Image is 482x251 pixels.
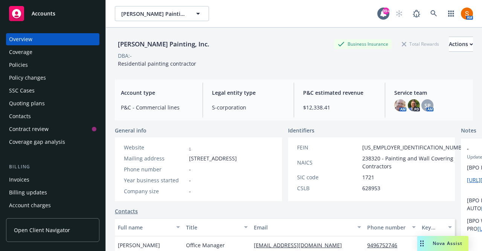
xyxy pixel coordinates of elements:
span: 238320 - Painting and Wall Covering Contractors [362,154,470,170]
span: - [189,176,191,184]
div: Contract review [9,123,49,135]
img: photo [408,99,420,111]
span: Notes [461,126,476,136]
span: Legal entity type [212,89,285,97]
a: Contacts [6,110,99,122]
span: P&C estimated revenue [303,89,376,97]
div: Phone number [124,165,186,173]
span: - [189,187,191,195]
span: Residential painting contractor [118,60,196,67]
button: Full name [115,218,183,236]
span: Accounts [32,11,55,17]
div: Billing updates [9,186,47,199]
span: [STREET_ADDRESS] [189,154,237,162]
button: Key contact [419,218,455,236]
span: - [189,165,191,173]
div: Invoices [9,174,29,186]
span: $12,338.41 [303,103,376,111]
div: SIC code [297,173,359,181]
div: Billing [6,163,99,171]
div: 99+ [383,8,389,14]
span: S-corporation [212,103,285,111]
button: Email [251,218,364,236]
div: DBA: - [118,52,132,60]
span: SP [424,102,431,109]
a: Billing updates [6,186,99,199]
span: Identifiers [288,126,314,134]
span: Account type [121,89,194,97]
div: Total Rewards [398,39,443,49]
div: Title [186,223,240,231]
div: Full name [118,223,172,231]
div: Policy changes [9,72,46,84]
div: Mailing address [124,154,186,162]
span: [PERSON_NAME] [118,241,160,249]
a: Report a Bug [409,6,424,21]
button: [PERSON_NAME] Painting, Inc. [115,6,209,21]
div: Actions [449,37,473,51]
span: Nova Assist [433,240,462,246]
div: Email [254,223,353,231]
div: CSLB [297,184,359,192]
a: Contacts [115,207,138,215]
div: Key contact [422,223,444,231]
span: [US_EMPLOYER_IDENTIFICATION_NUMBER] [362,143,470,151]
div: Company size [124,187,186,195]
div: Website [124,143,186,151]
div: Contacts [9,110,31,122]
div: Drag to move [417,236,427,251]
a: Account charges [6,199,99,211]
a: Contract review [6,123,99,135]
a: Coverage [6,46,99,58]
button: Title [183,218,251,236]
div: Phone number [367,223,407,231]
a: Coverage gap analysis [6,136,99,148]
div: Coverage gap analysis [9,136,65,148]
div: Business Insurance [334,39,392,49]
div: Coverage [9,46,32,58]
a: Search [426,6,441,21]
a: Accounts [6,3,99,24]
a: Policy changes [6,72,99,84]
div: Overview [9,33,32,45]
span: Service team [394,89,467,97]
a: Overview [6,33,99,45]
a: 9496752746 [367,242,403,249]
a: - [189,144,191,151]
div: [PERSON_NAME] Painting, Inc. [115,39,212,49]
a: Switch app [444,6,459,21]
a: Quoting plans [6,97,99,109]
div: Quoting plans [9,97,45,109]
span: Open Client Navigator [14,226,70,234]
span: P&C - Commercial lines [121,103,194,111]
button: Actions [449,37,473,52]
a: SSC Cases [6,85,99,97]
div: SSC Cases [9,85,35,97]
span: 628953 [362,184,380,192]
img: photo [394,99,406,111]
img: photo [461,8,473,20]
span: [PERSON_NAME] Painting, Inc. [121,10,186,18]
a: [EMAIL_ADDRESS][DOMAIN_NAME] [254,242,348,249]
a: Policies [6,59,99,71]
div: Year business started [124,176,186,184]
a: Invoices [6,174,99,186]
span: General info [115,126,146,134]
button: Phone number [364,218,418,236]
div: Policies [9,59,28,71]
button: Nova Assist [417,236,468,251]
div: NAICS [297,159,359,166]
span: 1721 [362,173,374,181]
div: Account charges [9,199,51,211]
a: Start snowing [392,6,407,21]
span: Office Manager [186,241,225,249]
div: FEIN [297,143,359,151]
